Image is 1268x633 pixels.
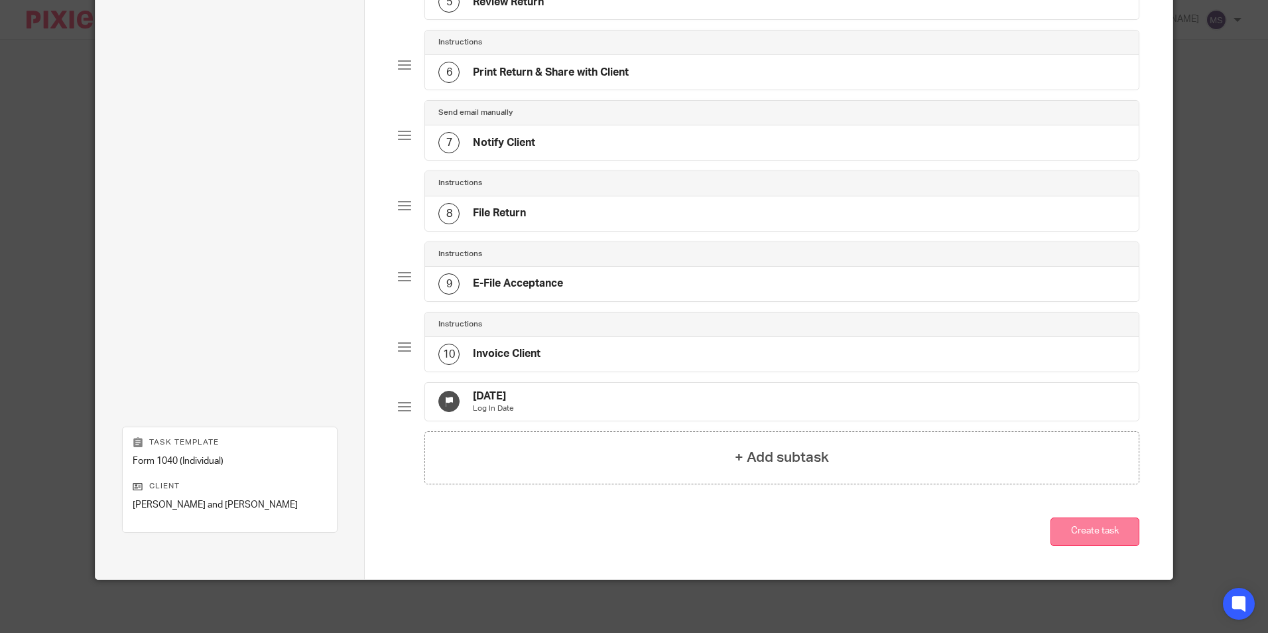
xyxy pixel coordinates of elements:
h4: Instructions [438,319,482,330]
h4: Instructions [438,249,482,259]
p: [PERSON_NAME] and [PERSON_NAME] [133,498,327,512]
div: 6 [438,62,460,83]
h4: Send email manually [438,107,513,118]
h4: Notify Client [473,136,535,150]
div: 10 [438,344,460,365]
h4: E-File Acceptance [473,277,563,291]
div: 9 [438,273,460,295]
h4: File Return [473,206,526,220]
button: Create task [1050,518,1139,546]
p: Task template [133,437,327,448]
p: Log In Date [473,403,514,414]
div: 8 [438,203,460,224]
p: Form 1040 (Individual) [133,455,327,468]
h4: Instructions [438,178,482,188]
h4: + Add subtask [735,447,829,468]
div: 7 [438,132,460,153]
h4: [DATE] [473,389,514,403]
h4: Invoice Client [473,347,540,361]
p: Client [133,481,327,492]
h4: Instructions [438,37,482,48]
h4: Print Return & Share with Client [473,66,629,80]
